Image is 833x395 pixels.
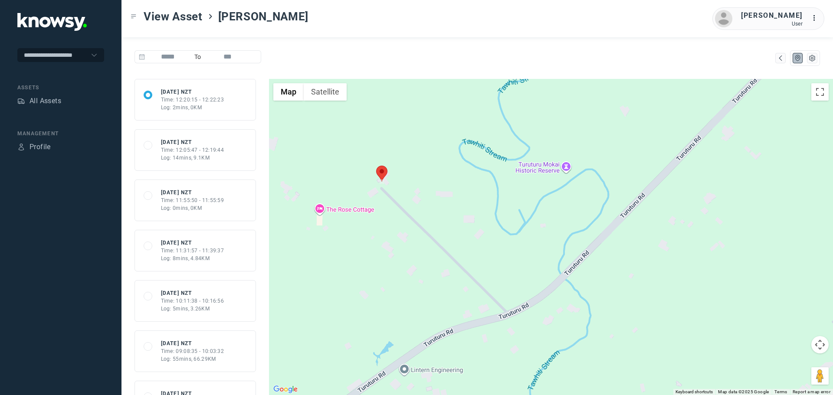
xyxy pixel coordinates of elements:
[161,138,224,146] div: [DATE] NZT
[161,305,224,313] div: Log: 5mins, 3.26KM
[811,83,829,101] button: Toggle fullscreen view
[161,196,224,204] div: Time: 11:55:50 - 11:55:59
[741,21,803,27] div: User
[161,355,224,363] div: Log: 55mins, 66.29KM
[17,13,87,31] img: Application Logo
[161,347,224,355] div: Time: 09:08:35 - 10:03:32
[144,9,203,24] span: View Asset
[271,384,300,395] img: Google
[30,142,51,152] div: Profile
[811,336,829,353] button: Map camera controls
[161,340,224,347] div: [DATE] NZT
[715,10,732,27] img: avatar.png
[17,96,61,106] a: AssetsAll Assets
[161,289,224,297] div: [DATE] NZT
[161,239,224,247] div: [DATE] NZT
[161,247,224,255] div: Time: 11:31:57 - 11:39:37
[161,146,224,154] div: Time: 12:05:47 - 12:19:44
[304,83,347,101] button: Show satellite imagery
[161,154,224,162] div: Log: 14mins, 9.1KM
[161,297,224,305] div: Time: 10:11:38 - 10:16:56
[794,54,802,62] div: Map
[793,389,830,394] a: Report a map error
[17,84,104,91] div: Assets
[207,13,214,20] div: >
[218,9,308,24] span: [PERSON_NAME]
[161,88,224,96] div: [DATE] NZT
[17,130,104,137] div: Management
[161,96,224,104] div: Time: 12:20:15 - 12:22:23
[161,255,224,262] div: Log: 8mins, 4.84KM
[774,389,787,394] a: Terms
[191,50,205,63] span: To
[161,204,224,212] div: Log: 0mins, 0KM
[777,54,784,62] div: Map
[741,10,803,21] div: [PERSON_NAME]
[17,143,25,151] div: Profile
[812,15,820,21] tspan: ...
[811,13,822,23] div: :
[273,83,304,101] button: Show street map
[131,13,137,20] div: Toggle Menu
[811,367,829,385] button: Drag Pegman onto the map to open Street View
[30,96,61,106] div: All Assets
[811,13,822,25] div: :
[17,142,51,152] a: ProfileProfile
[271,384,300,395] a: Open this area in Google Maps (opens a new window)
[17,97,25,105] div: Assets
[161,104,224,111] div: Log: 2mins, 0KM
[718,389,769,394] span: Map data ©2025 Google
[161,189,224,196] div: [DATE] NZT
[808,54,816,62] div: List
[676,389,713,395] button: Keyboard shortcuts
